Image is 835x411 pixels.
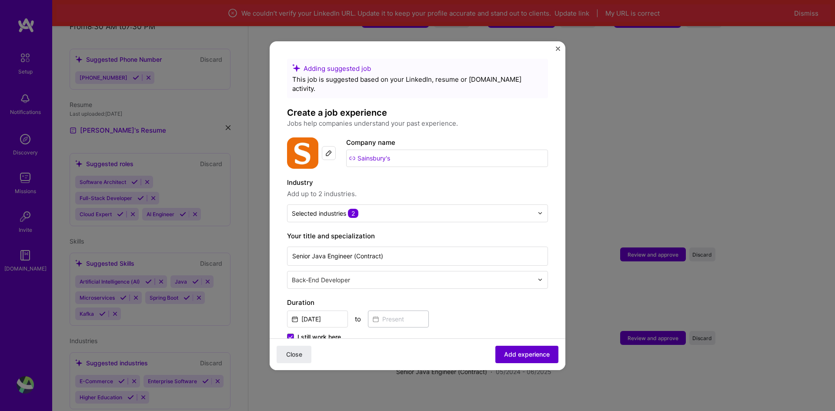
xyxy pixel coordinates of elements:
[346,150,548,167] input: Search for a company...
[538,211,543,216] img: drop icon
[277,345,311,363] button: Close
[346,138,395,147] label: Company name
[556,47,560,56] button: Close
[287,189,548,199] span: Add up to 2 industries.
[287,311,348,327] input: Date
[292,209,358,218] div: Selected industries
[287,107,548,118] h4: Create a job experience
[495,345,558,363] button: Add experience
[287,247,548,266] input: Role name
[368,311,429,327] input: Present
[504,350,550,358] span: Add experience
[287,297,548,308] label: Duration
[286,350,302,358] span: Close
[322,146,336,160] div: Edit
[287,177,548,188] label: Industry
[287,118,548,129] p: Jobs help companies understand your past experience.
[348,209,358,218] span: 2
[292,64,543,73] div: Adding suggested job
[297,333,341,341] span: I still work here
[538,277,543,282] img: drop icon
[287,231,548,241] label: Your title and specialization
[292,75,543,93] div: This job is suggested based on your LinkedIn, resume or [DOMAIN_NAME] activity.
[355,314,361,324] div: to
[325,150,332,157] img: Edit
[287,137,318,169] img: Company logo
[292,64,300,72] i: icon SuggestedTeams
